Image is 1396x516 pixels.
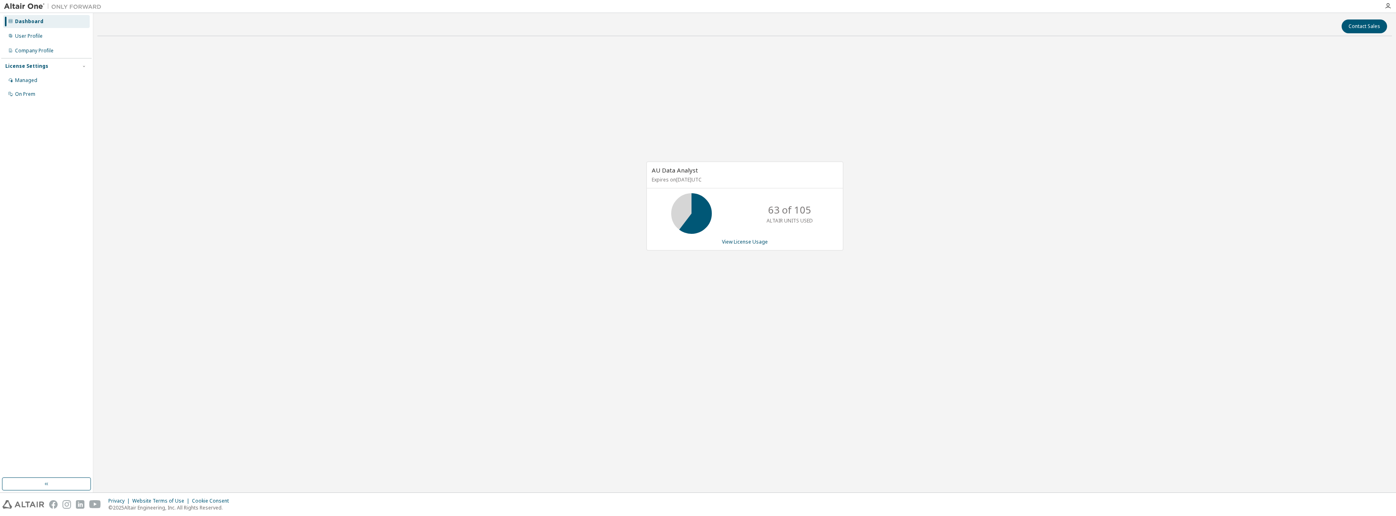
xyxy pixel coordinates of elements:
[15,91,35,97] div: On Prem
[722,238,768,245] a: View License Usage
[89,500,101,509] img: youtube.svg
[192,498,234,504] div: Cookie Consent
[76,500,84,509] img: linkedin.svg
[108,498,132,504] div: Privacy
[49,500,58,509] img: facebook.svg
[108,504,234,511] p: © 2025 Altair Engineering, Inc. All Rights Reserved.
[4,2,106,11] img: Altair One
[768,203,811,217] p: 63 of 105
[5,63,48,69] div: License Settings
[15,77,37,84] div: Managed
[767,217,813,224] p: ALTAIR UNITS USED
[62,500,71,509] img: instagram.svg
[2,500,44,509] img: altair_logo.svg
[15,47,54,54] div: Company Profile
[1342,19,1387,33] button: Contact Sales
[132,498,192,504] div: Website Terms of Use
[652,166,698,174] span: AU Data Analyst
[652,176,836,183] p: Expires on [DATE] UTC
[15,33,43,39] div: User Profile
[15,18,43,25] div: Dashboard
